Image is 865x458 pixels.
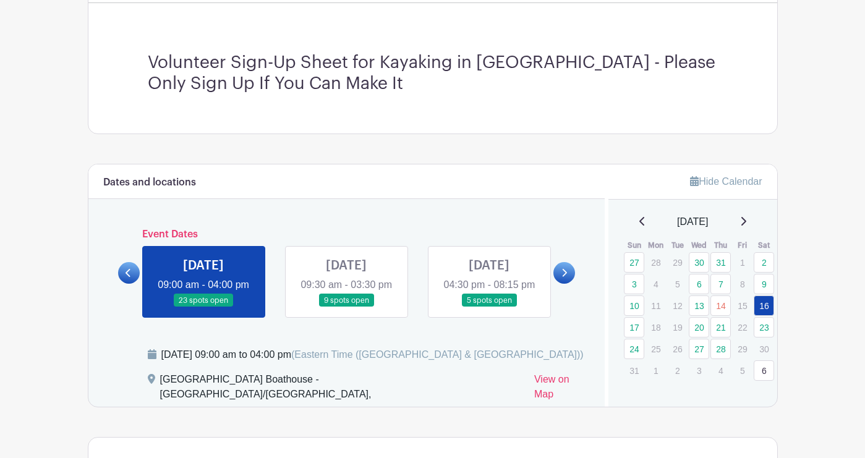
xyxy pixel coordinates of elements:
p: 15 [732,296,752,315]
a: 27 [689,339,709,359]
a: 30 [689,252,709,273]
a: 6 [689,274,709,294]
p: 4 [646,274,666,294]
a: 9 [754,274,774,294]
a: 16 [754,295,774,316]
p: 12 [667,296,688,315]
p: 1 [732,253,752,272]
div: [GEOGRAPHIC_DATA] Boathouse - [GEOGRAPHIC_DATA]/[GEOGRAPHIC_DATA], [160,372,524,407]
a: 13 [689,295,709,316]
p: 1 [646,361,666,380]
th: Sun [623,239,645,252]
p: 2 [667,361,688,380]
p: 26 [667,339,688,358]
a: 24 [624,339,644,359]
div: [DATE] 09:00 am to 04:00 pm [161,347,584,362]
th: Thu [710,239,731,252]
p: 29 [732,339,752,358]
p: 5 [732,361,752,380]
a: 21 [710,317,731,337]
a: 20 [689,317,709,337]
th: Mon [645,239,667,252]
th: Sat [753,239,775,252]
a: 28 [710,339,731,359]
p: 18 [646,318,666,337]
a: Hide Calendar [690,176,762,187]
th: Wed [688,239,710,252]
p: 8 [732,274,752,294]
p: 11 [646,296,666,315]
p: 3 [689,361,709,380]
p: 22 [732,318,752,337]
span: [DATE] [677,214,708,229]
p: 29 [667,253,688,272]
a: 10 [624,295,644,316]
p: 30 [754,339,774,358]
a: 23 [754,317,774,337]
h6: Event Dates [140,229,554,240]
a: 17 [624,317,644,337]
p: 31 [624,361,644,380]
a: 14 [710,295,731,316]
a: 27 [624,252,644,273]
p: 4 [710,361,731,380]
a: 31 [710,252,731,273]
h3: Volunteer Sign-Up Sheet for Kayaking in [GEOGRAPHIC_DATA] - Please Only Sign Up If You Can Make It [148,53,718,94]
p: 5 [667,274,688,294]
p: 19 [667,318,688,337]
a: 3 [624,274,644,294]
a: View on Map [534,372,590,407]
a: 6 [754,360,774,381]
th: Tue [667,239,688,252]
p: 28 [646,253,666,272]
span: (Eastern Time ([GEOGRAPHIC_DATA] & [GEOGRAPHIC_DATA])) [291,349,584,360]
h6: Dates and locations [103,177,196,189]
a: 7 [710,274,731,294]
th: Fri [731,239,753,252]
a: 2 [754,252,774,273]
p: 25 [646,339,666,358]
